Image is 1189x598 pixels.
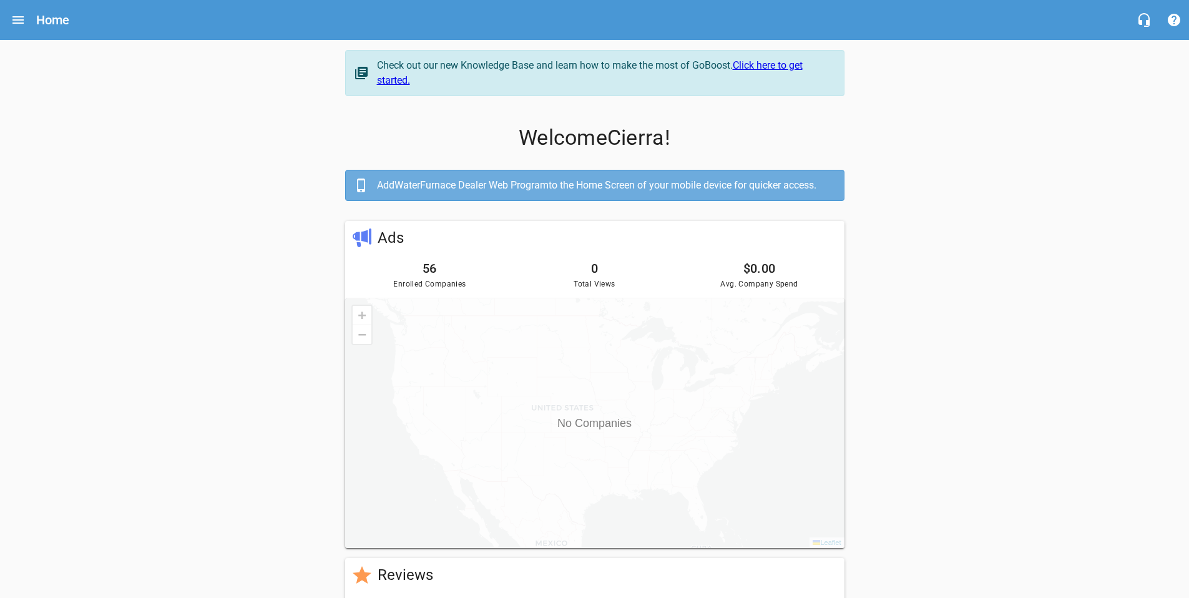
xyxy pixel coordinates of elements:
h6: Home [36,10,70,30]
div: Check out our new Knowledge Base and learn how to make the most of GoBoost. [377,58,831,88]
h6: 0 [517,258,672,278]
p: Welcome Cierra ! [345,125,844,150]
button: Support Portal [1159,5,1189,35]
button: Live Chat [1129,5,1159,35]
div: No Companies [345,298,844,548]
button: Open drawer [3,5,33,35]
a: Ads [378,229,404,247]
h6: 56 [353,258,507,278]
span: Enrolled Companies [353,278,507,291]
a: Reviews [378,566,433,584]
h6: $0.00 [682,258,836,278]
span: Total Views [517,278,672,291]
a: AddWaterFurnace Dealer Web Programto the Home Screen of your mobile device for quicker access. [345,170,844,201]
span: Avg. Company Spend [682,278,836,291]
div: Add WaterFurnace Dealer Web Program to the Home Screen of your mobile device for quicker access. [377,178,831,193]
